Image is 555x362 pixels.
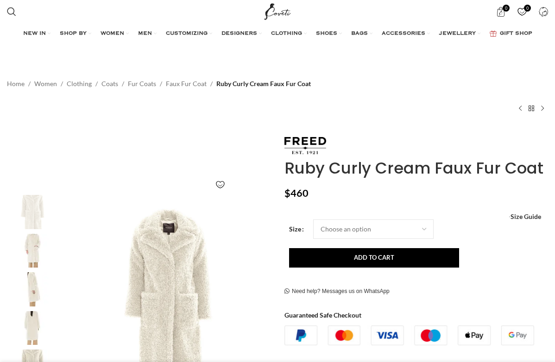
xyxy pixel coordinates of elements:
[284,325,534,345] img: guaranteed-safe-checkout-bordered.j
[166,25,212,43] a: CUSTOMIZING
[221,30,257,37] span: DESIGNERS
[5,234,61,268] img: designer faux fur
[128,79,156,89] a: Fur Coats
[382,30,425,37] span: ACCESSORIES
[439,25,480,43] a: JEWELLERY
[23,25,50,43] a: NEW IN
[166,79,207,89] a: Faux Fur Coat
[284,187,309,199] bdi: 460
[34,79,57,89] a: Women
[439,30,476,37] span: JEWELLERY
[284,311,361,319] strong: Guaranteed Safe Checkout
[490,25,532,43] a: GIFT SHOP
[2,2,21,21] a: Search
[138,25,157,43] a: MEN
[284,187,290,199] span: $
[2,25,553,43] div: Main navigation
[284,159,548,178] h1: Ruby Curly Cream Faux Fur Coat
[166,30,208,37] span: CUSTOMIZING
[316,30,337,37] span: SHOES
[512,2,531,21] div: My Wishlist
[60,30,87,37] span: SHOP BY
[67,79,92,89] a: Clothing
[351,30,368,37] span: BAGS
[316,25,342,43] a: SHOES
[5,311,61,345] img: faux fur coats
[101,25,129,43] a: WOMEN
[524,5,531,12] span: 0
[490,31,497,37] img: GiftBag
[101,79,118,89] a: Coats
[271,25,307,43] a: CLOTHING
[512,2,531,21] a: 0
[101,30,124,37] span: WOMEN
[515,103,526,114] a: Previous product
[7,79,311,89] nav: Breadcrumb
[289,224,304,234] label: Size
[60,25,91,43] a: SHOP BY
[23,30,46,37] span: NEW IN
[138,30,152,37] span: MEN
[537,103,548,114] a: Next product
[7,79,25,89] a: Home
[500,30,532,37] span: GIFT SHOP
[491,2,510,21] a: 0
[351,25,372,43] a: BAGS
[289,248,459,268] button: Add to cart
[5,195,61,229] img: faux fur
[382,25,430,43] a: ACCESSORIES
[271,30,302,37] span: CLOTHING
[284,288,390,295] a: Need help? Messages us on WhatsApp
[284,137,326,154] img: Freed
[221,25,262,43] a: DESIGNERS
[5,272,61,306] img: faux fur coat
[216,79,311,89] span: Ruby Curly Cream Faux Fur Coat
[262,7,293,15] a: Site logo
[503,5,510,12] span: 0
